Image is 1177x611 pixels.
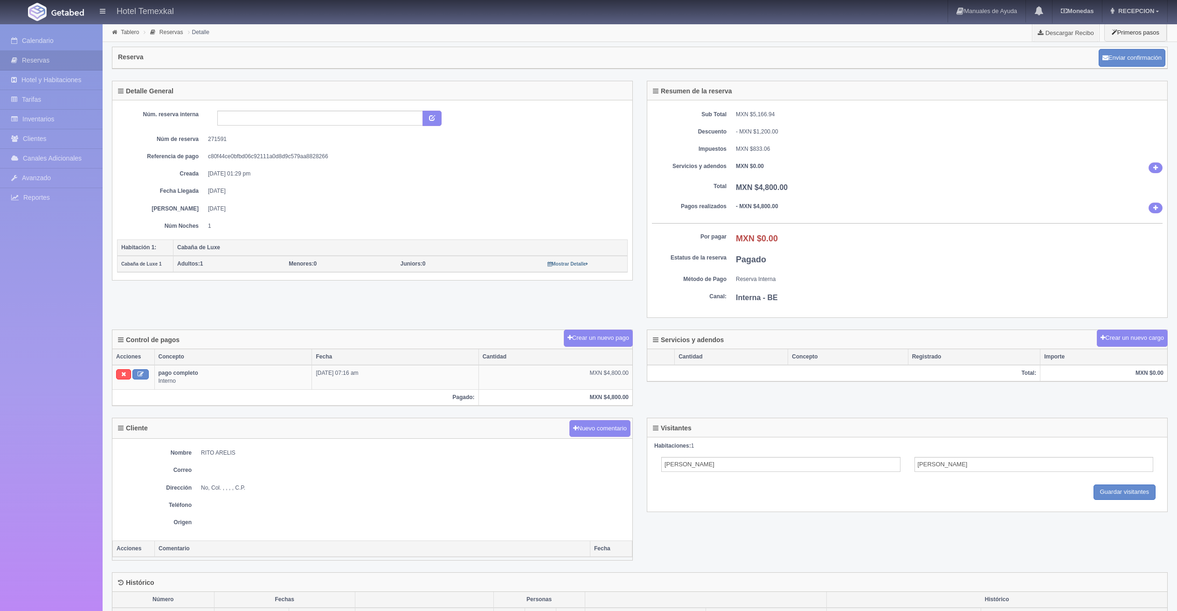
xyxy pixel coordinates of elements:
[117,466,192,474] dt: Correo
[736,128,1163,136] div: - MXN $1,200.00
[154,349,312,365] th: Concepto
[653,88,732,95] h4: Resumen de la reserva
[736,203,778,210] b: - MXN $4,800.00
[478,365,632,389] td: MXN $4,800.00
[736,294,778,302] b: Interna - BE
[28,3,47,21] img: Getabed
[652,254,727,262] dt: Estatus de la reserva
[736,234,778,243] b: MXN $0.00
[914,457,1154,472] input: Apellidos del Adulto
[289,260,313,267] strong: Menores:
[736,145,1163,153] dd: MXN $833.06
[118,579,154,586] h4: Histórico
[401,260,422,267] strong: Juniors:
[654,442,1160,450] div: 1
[117,484,192,492] dt: Dirección
[652,203,727,211] dt: Pagos realizados
[201,449,628,457] dd: RITO ARELIS
[117,449,192,457] dt: Nombre
[1104,23,1167,42] button: Primeros pasos
[124,153,199,161] dt: Referencia de pago
[652,128,727,136] dt: Descuento
[736,183,788,191] b: MXN $4,800.00
[661,457,900,472] input: Nombre del Adulto
[493,592,585,608] th: Personas
[653,425,692,432] h4: Visitantes
[121,244,156,251] b: Habitación 1:
[124,135,199,143] dt: Núm de reserva
[590,541,632,557] th: Fecha
[312,349,478,365] th: Fecha
[208,205,621,213] dd: [DATE]
[154,365,312,389] td: Interno
[112,349,154,365] th: Acciones
[113,541,155,557] th: Acciones
[208,153,621,161] dd: c80f44ce0bfbd06c92111a0d8d9c579aa8828266
[112,389,478,405] th: Pagado:
[208,187,621,195] dd: [DATE]
[652,233,727,241] dt: Por pagar
[736,111,1163,119] dd: MXN $5,166.94
[51,9,84,16] img: Getabed
[1097,330,1168,347] button: Crear un nuevo cargo
[208,135,621,143] dd: 271591
[401,260,426,267] span: 0
[118,425,148,432] h4: Cliente
[569,420,631,437] button: Nuevo comentario
[736,163,764,169] b: MXN $0.00
[208,170,621,178] dd: [DATE] 01:29 pm
[118,54,144,61] h4: Reserva
[654,442,691,449] strong: Habitaciones:
[1116,7,1154,14] span: RECEPCION
[736,255,766,264] b: Pagado
[177,260,203,267] span: 1
[736,275,1163,283] dd: Reserva Interna
[112,592,214,608] th: Número
[653,337,724,344] h4: Servicios y adendos
[826,592,1167,608] th: Histórico
[208,222,621,230] dd: 1
[564,330,633,347] button: Crear un nuevo pago
[214,592,355,608] th: Fechas
[124,170,199,178] dt: Creada
[547,261,588,267] small: Mostrar Detalle
[652,275,727,283] dt: Método de Pago
[124,111,199,119] dt: Núm. reserva interna
[908,349,1040,365] th: Registrado
[1040,365,1167,381] th: MXN $0.00
[186,28,212,36] li: Detalle
[478,349,632,365] th: Cantidad
[118,337,180,344] h4: Control de pagos
[124,187,199,195] dt: Fecha Llegada
[312,365,478,389] td: [DATE] 07:16 am
[201,484,628,492] dd: No, Col. , , , , C.P.
[117,501,192,509] dt: Teléfono
[652,111,727,119] dt: Sub Total
[177,260,200,267] strong: Adultos:
[289,260,317,267] span: 0
[652,145,727,153] dt: Impuestos
[159,370,198,376] b: pago completo
[675,349,788,365] th: Cantidad
[121,29,139,35] a: Tablero
[1061,7,1094,14] b: Monedas
[159,29,183,35] a: Reservas
[547,260,588,267] a: Mostrar Detalle
[647,365,1040,381] th: Total:
[173,239,628,256] th: Cabaña de Luxe
[652,183,727,190] dt: Total
[117,5,174,16] h4: Hotel Temexkal
[155,541,590,557] th: Comentario
[118,88,173,95] h4: Detalle General
[1099,49,1165,67] button: Enviar confirmación
[1032,23,1099,42] a: Descargar Recibo
[478,389,632,405] th: MXN $4,800.00
[652,293,727,301] dt: Canal:
[121,261,162,267] small: Cabaña de Luxe 1
[1094,485,1156,500] input: Guardar visitantes
[788,349,908,365] th: Concepto
[117,519,192,527] dt: Origen
[1040,349,1167,365] th: Importe
[652,162,727,170] dt: Servicios y adendos
[124,205,199,213] dt: [PERSON_NAME]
